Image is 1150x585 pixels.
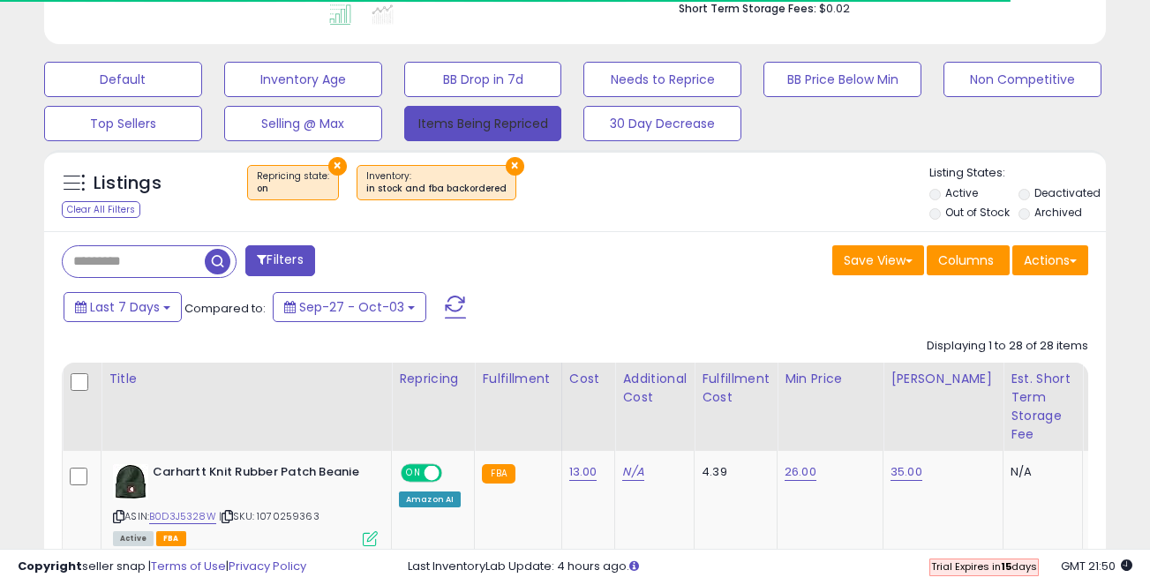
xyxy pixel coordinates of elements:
div: [PERSON_NAME] [891,370,996,388]
div: Displaying 1 to 28 of 28 items [927,338,1088,355]
div: Fulfillment [482,370,553,388]
div: ASIN: [113,464,378,544]
span: Sep-27 - Oct-03 [299,298,404,316]
span: OFF [440,466,468,481]
a: N/A [622,463,643,481]
img: 51L5u1oS1qL._SL40_.jpg [113,464,148,499]
button: Filters [245,245,314,276]
button: Inventory Age [224,62,382,97]
span: 2025-10-11 21:50 GMT [1061,558,1132,574]
label: Archived [1034,205,1082,220]
button: Top Sellers [44,106,202,141]
span: Last 7 Days [90,298,160,316]
div: Cost [569,370,608,388]
button: × [506,157,524,176]
div: Clear All Filters [62,201,140,218]
div: Last InventoryLab Update: 4 hours ago. [408,559,1132,575]
label: Deactivated [1034,185,1101,200]
button: × [328,157,347,176]
button: Sep-27 - Oct-03 [273,292,426,322]
button: BB Drop in 7d [404,62,562,97]
span: Trial Expires in days [931,559,1037,574]
div: Est. Short Term Storage Fee [1011,370,1075,444]
div: in stock and fba backordered [366,183,507,195]
span: FBA [156,531,186,546]
button: Non Competitive [943,62,1101,97]
button: BB Price Below Min [763,62,921,97]
span: Compared to: [184,300,266,317]
span: ON [402,466,425,481]
b: Short Term Storage Fees: [679,1,816,16]
div: Repricing [399,370,467,388]
label: Active [945,185,978,200]
a: Privacy Policy [229,558,306,574]
b: Carhartt Knit Rubber Patch Beanie [153,464,367,485]
a: Terms of Use [151,558,226,574]
button: Items Being Repriced [404,106,562,141]
a: B0D3J5328W [149,509,216,524]
div: Additional Cost [622,370,687,407]
div: Amazon AI [399,491,461,507]
span: Inventory : [366,169,507,196]
a: 35.00 [891,463,922,481]
div: seller snap | | [18,559,306,575]
b: 15 [1001,559,1011,574]
label: Out of Stock [945,205,1010,220]
button: Actions [1012,245,1088,275]
small: FBA [482,464,515,484]
span: All listings currently available for purchase on Amazon [113,531,154,546]
button: 30 Day Decrease [583,106,741,141]
div: Title [109,370,384,388]
div: N/A [1011,464,1069,480]
button: Needs to Reprice [583,62,741,97]
span: Repricing state : [257,169,329,196]
div: on [257,183,329,195]
h5: Listings [94,171,162,196]
span: | SKU: 1070259363 [219,509,319,523]
button: Last 7 Days [64,292,182,322]
button: Save View [832,245,924,275]
strong: Copyright [18,558,82,574]
a: 13.00 [569,463,598,481]
div: Fulfillment Cost [702,370,770,407]
button: Default [44,62,202,97]
p: Listing States: [929,165,1106,182]
button: Selling @ Max [224,106,382,141]
button: Columns [927,245,1010,275]
span: Columns [938,251,994,269]
a: 26.00 [785,463,816,481]
div: 4.39 [702,464,763,480]
div: Min Price [785,370,876,388]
